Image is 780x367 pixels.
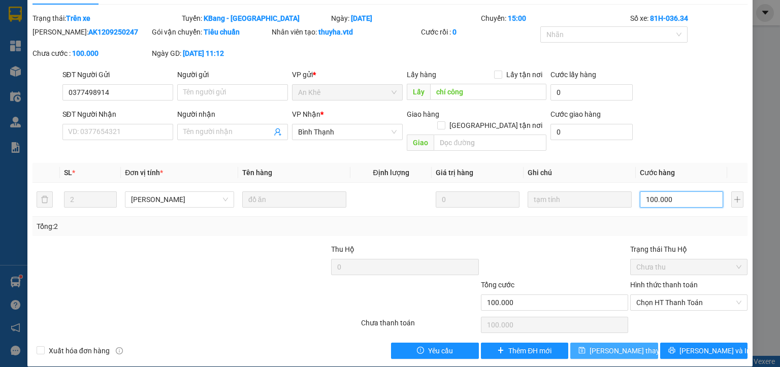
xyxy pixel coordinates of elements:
input: Cước giao hàng [550,124,633,140]
input: Dọc đường [434,135,546,151]
input: Dọc đường [430,84,546,100]
div: Gói vận chuyển: [152,26,269,38]
span: Lấy [407,84,430,100]
button: plus [731,191,743,208]
div: Chuyến: [480,13,629,24]
input: 0 [436,191,519,208]
label: Cước lấy hàng [550,71,596,79]
span: Thu Hộ [331,245,354,253]
input: VD: Bàn, Ghế [242,191,346,208]
label: Cước giao hàng [550,110,601,118]
b: KBang - [GEOGRAPHIC_DATA] [204,14,300,22]
span: plus [497,347,504,355]
span: [PERSON_NAME] và In [679,345,751,356]
div: Nhân viên tạo: [272,26,419,38]
span: Chưa thu [636,259,741,275]
span: Giá trị hàng [436,169,473,177]
span: user-add [274,128,282,136]
span: exclamation-circle [417,347,424,355]
div: Trạng thái Thu Hộ [630,244,747,255]
div: Tổng: 2 [37,221,302,232]
b: 81H-036.34 [650,14,688,22]
div: VP gửi [292,69,403,80]
span: info-circle [116,347,123,354]
span: An Khê [298,85,397,100]
span: Giao [407,135,434,151]
div: SĐT Người Nhận [62,109,173,120]
span: Xuất hóa đơn hàng [45,345,114,356]
div: Trạng thái: [31,13,181,24]
div: SĐT Người Gửi [62,69,173,80]
input: Cước lấy hàng [550,84,633,101]
div: Người gửi [177,69,288,80]
span: VP Nhận [292,110,320,118]
span: Đơn vị tính [125,169,163,177]
span: Giao hàng [407,110,439,118]
div: Người nhận [177,109,288,120]
span: printer [668,347,675,355]
div: Số xe: [629,13,749,24]
div: Cước rồi : [421,26,538,38]
b: Tiêu chuẩn [204,28,240,36]
button: save[PERSON_NAME] thay đổi [570,343,658,359]
b: 100.000 [72,49,99,57]
span: Chọn HT Thanh Toán [636,295,741,310]
b: thuyha.vtd [318,28,353,36]
b: [DATE] [351,14,372,22]
div: Tuyến: [181,13,330,24]
span: Cước hàng [640,169,675,177]
div: Ngày GD: [152,48,269,59]
button: exclamation-circleYêu cầu [391,343,479,359]
span: Lấy tận nơi [502,69,546,80]
span: Lấy hàng [407,71,436,79]
span: save [578,347,586,355]
button: printer[PERSON_NAME] và In [660,343,748,359]
span: Bình Thạnh [298,124,397,140]
th: Ghi chú [524,163,636,183]
span: Tổng cước [481,281,514,289]
button: delete [37,191,53,208]
div: Chưa cước : [32,48,150,59]
div: [PERSON_NAME]: [32,26,150,38]
span: Món [131,192,228,207]
b: Trên xe [66,14,90,22]
b: 0 [452,28,457,36]
label: Hình thức thanh toán [630,281,698,289]
b: 15:00 [508,14,526,22]
span: [GEOGRAPHIC_DATA] tận nơi [445,120,546,131]
div: Ngày: [330,13,479,24]
span: Thêm ĐH mới [508,345,551,356]
b: [DATE] 11:12 [183,49,224,57]
span: SL [64,169,72,177]
span: [PERSON_NAME] thay đổi [590,345,671,356]
span: Định lượng [373,169,409,177]
input: Ghi Chú [528,191,632,208]
button: plusThêm ĐH mới [481,343,569,359]
span: Tên hàng [242,169,272,177]
span: Yêu cầu [428,345,453,356]
div: Chưa thanh toán [360,317,479,335]
b: AK1209250247 [88,28,138,36]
